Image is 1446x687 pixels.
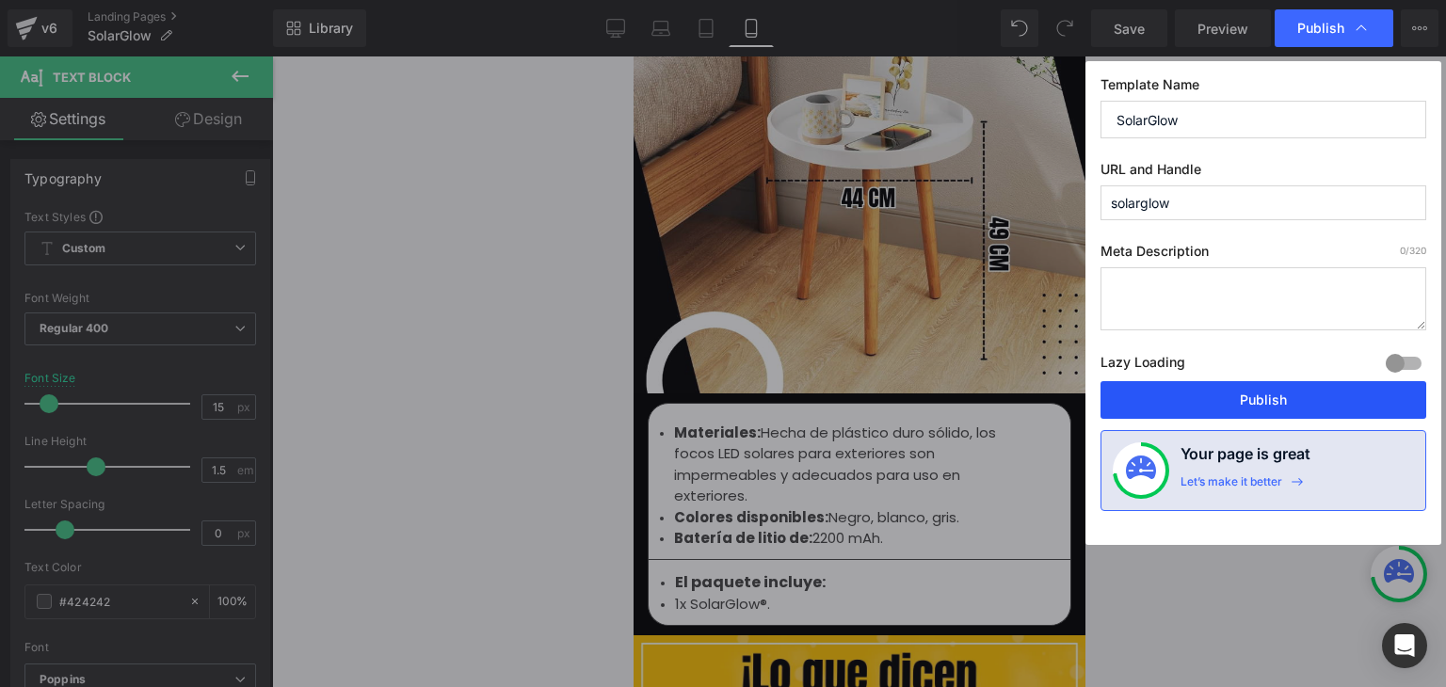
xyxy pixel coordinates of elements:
li: 2200 mAh. [40,471,397,493]
label: Meta Description [1101,243,1426,267]
div: Let’s make it better [1181,474,1282,499]
font: Negro, blanco, gris. [195,451,326,471]
h4: Your page is great [1181,442,1310,474]
font: Colores disponibles: [40,451,195,471]
label: URL and Handle [1101,161,1426,185]
label: Template Name [1101,76,1426,101]
img: onboarding-status.svg [1126,455,1156,486]
span: Publish [1297,20,1344,37]
font: Materiales: [40,366,127,386]
span: 0 [1400,245,1406,256]
font: 1x SolarGlow®. [41,537,137,557]
font: El paquete incluye: [41,515,192,536]
span: /320 [1400,245,1426,256]
label: Lazy Loading [1101,350,1185,381]
font: Hecha de plástico duro sólido, los focos LED solares para exteriores son impermeables y adecuados... [40,366,362,450]
button: Publish [1101,381,1426,419]
div: Open Intercom Messenger [1382,623,1427,668]
strong: Batería de litio de: [40,471,179,491]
